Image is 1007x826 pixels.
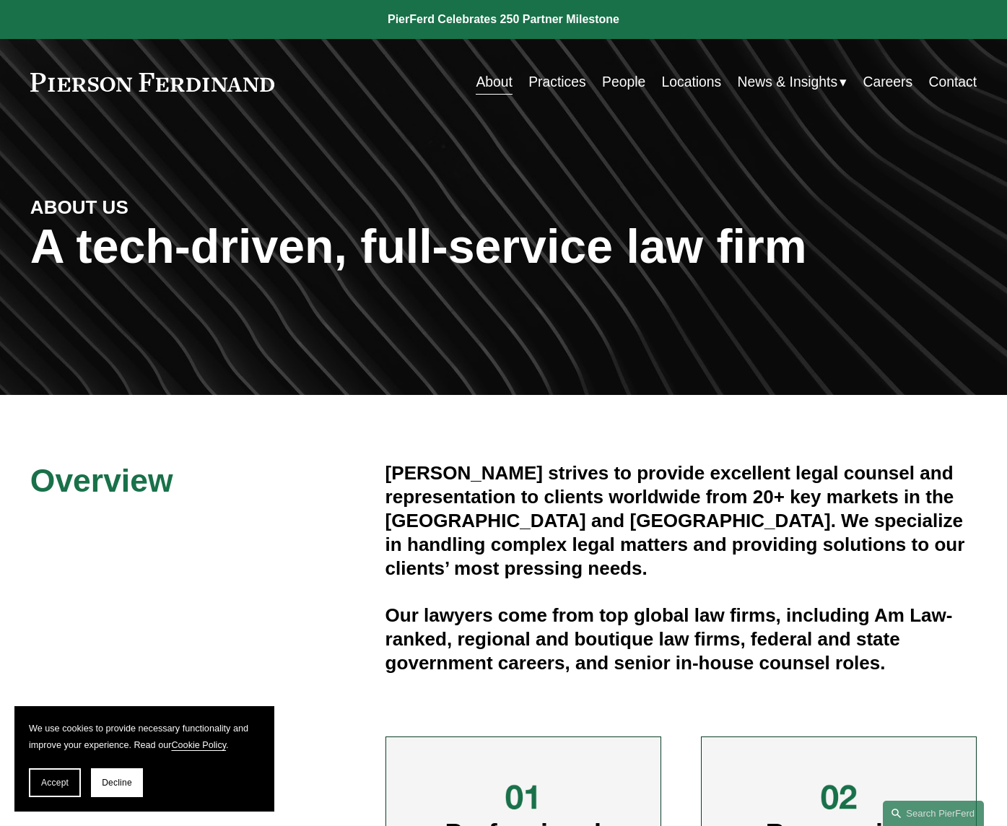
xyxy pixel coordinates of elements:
[883,801,984,826] a: Search this site
[385,604,977,675] h4: Our lawyers come from top global law firms, including Am Law-ranked, regional and boutique law fi...
[29,768,81,797] button: Accept
[29,721,260,754] p: We use cookies to provide necessary functionality and improve your experience. Read our .
[476,68,513,96] a: About
[738,68,847,96] a: folder dropdown
[41,778,69,788] span: Accept
[14,706,274,812] section: Cookie banner
[528,68,585,96] a: Practices
[91,768,143,797] button: Decline
[662,68,722,96] a: Locations
[863,68,912,96] a: Careers
[602,68,645,96] a: People
[102,778,132,788] span: Decline
[385,461,977,581] h4: [PERSON_NAME] strives to provide excellent legal counsel and representation to clients worldwide ...
[30,219,977,274] h1: A tech-driven, full-service law firm
[30,463,173,498] span: Overview
[738,69,838,95] span: News & Insights
[929,68,977,96] a: Contact
[30,196,128,218] strong: ABOUT US
[171,740,226,750] a: Cookie Policy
